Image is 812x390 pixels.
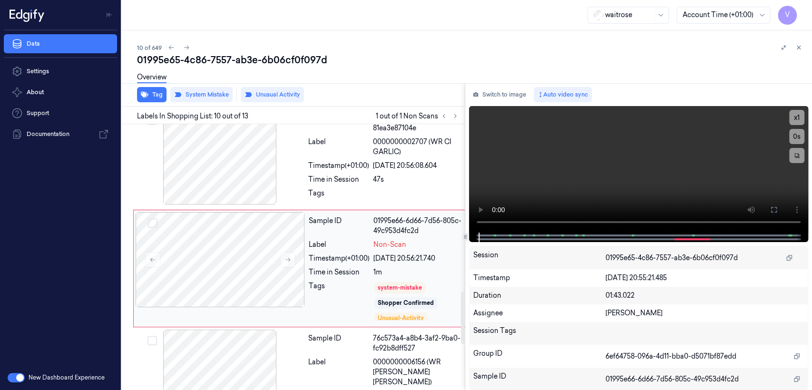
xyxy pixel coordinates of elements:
[376,110,461,122] span: 1 out of 1 Non Scans
[309,216,370,236] div: Sample ID
[606,308,804,318] div: [PERSON_NAME]
[309,267,370,277] div: Time in Session
[373,137,462,157] span: 0000000002707 (WR CI GARLIC)
[473,250,606,265] div: Session
[373,161,462,171] div: [DATE] 20:56:08.604
[473,349,606,364] div: Group ID
[308,137,369,157] div: Label
[473,326,606,341] div: Session Tags
[534,87,592,102] button: Auto video sync
[378,283,422,292] div: system-mistake
[373,267,462,277] div: 1m
[373,216,462,236] div: 01995e66-6d66-7d56-805c-49c953d4fc2d
[308,357,369,387] div: Label
[137,72,166,83] a: Overview
[148,218,157,228] button: Select row
[170,87,233,102] button: System Mistake
[4,34,117,53] a: Data
[137,53,804,67] div: 01995e65-4c86-7557-ab3e-6b06cf0f097d
[147,336,157,345] button: Select row
[373,253,462,263] div: [DATE] 20:56:21.740
[606,291,804,301] div: 01:43.022
[473,308,606,318] div: Assignee
[606,351,736,361] span: 6ef64758-096a-4d11-bba0-d5071bf87edd
[308,188,369,204] div: Tags
[308,175,369,185] div: Time in Session
[137,87,166,102] button: Tag
[606,374,739,384] span: 01995e66-6d66-7d56-805c-49c953d4fc2d
[4,83,117,102] button: About
[789,129,804,144] button: 0s
[473,371,606,387] div: Sample ID
[378,314,424,322] div: Unusual-Activity
[241,87,304,102] button: Unusual Activity
[373,175,462,185] div: 47s
[4,104,117,123] a: Support
[606,273,804,283] div: [DATE] 20:55:21.485
[778,6,797,25] button: V
[309,281,370,321] div: Tags
[373,357,462,387] span: 0000000006156 (WR [PERSON_NAME] [PERSON_NAME])
[473,273,606,283] div: Timestamp
[789,110,804,125] button: x1
[309,240,370,250] div: Label
[309,253,370,263] div: Timestamp (+01:00)
[308,161,369,171] div: Timestamp (+01:00)
[473,291,606,301] div: Duration
[469,87,530,102] button: Switch to image
[4,125,117,144] a: Documentation
[4,62,117,81] a: Settings
[102,7,117,22] button: Toggle Navigation
[137,111,248,121] span: Labels In Shopping List: 10 out of 13
[373,333,462,353] div: 76c573a4-a8b4-3af2-9ba0-fc92b8dff527
[308,333,369,353] div: Sample ID
[137,44,162,52] span: 10 of 649
[373,240,406,250] span: Non-Scan
[606,253,738,263] span: 01995e65-4c86-7557-ab3e-6b06cf0f097d
[378,299,434,307] div: Shopper Confirmed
